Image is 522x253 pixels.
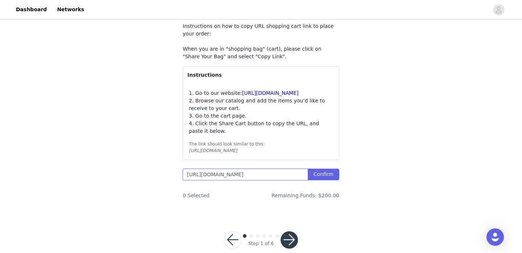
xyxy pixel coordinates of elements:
div: Instructions [183,67,339,83]
div: The link should look similar to this: [189,141,333,147]
p: 1. Go to our website: [189,89,333,97]
div: Open Intercom Messenger [486,228,504,246]
a: Networks [53,1,88,18]
a: Dashboard [12,1,51,18]
p: 2. Browse our catalog and add the items you’d like to receive to your cart. [189,97,333,112]
a: [URL][DOMAIN_NAME] [242,90,299,96]
span: Remaining Funds: $200.00 [272,192,339,199]
p: 3. Go to the cart page. [189,112,333,120]
div: avatar [495,4,502,16]
p: Instructions on how to copy URL shopping cart link to place your order: When you are in "shopping... [183,22,339,60]
p: 4. Click the Share Cart button to copy the URL, and paste it below. [189,120,333,135]
span: 0 Selected [183,192,210,199]
button: Confirm [308,169,339,180]
input: Checkout URL [183,169,308,180]
div: [URL][DOMAIN_NAME] [189,147,333,154]
div: Step 1 of 6 [248,240,274,247]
